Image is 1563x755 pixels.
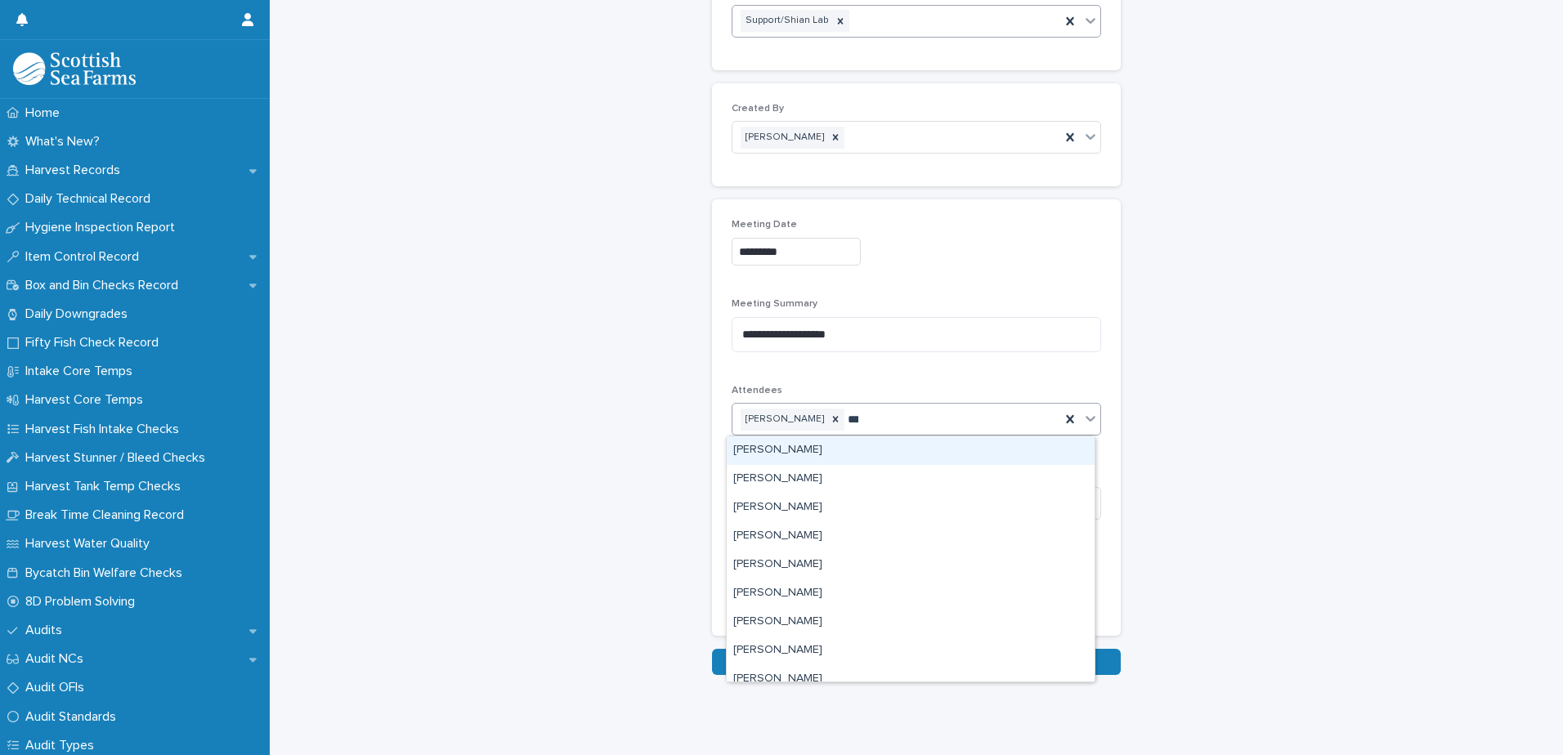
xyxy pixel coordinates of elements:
[727,637,1095,665] div: Alistair Brady
[727,551,1095,579] div: Alastair Fraser
[19,249,152,265] p: Item Control Record
[741,10,831,32] div: Support/Shian Lab
[741,127,826,149] div: [PERSON_NAME]
[19,651,96,667] p: Audit NCs
[19,278,191,293] p: Box and Bin Checks Record
[19,536,163,552] p: Harvest Water Quality
[19,422,192,437] p: Harvest Fish Intake Checks
[727,436,1095,465] div: Ainslie MacKenzie
[732,104,784,114] span: Created By
[727,465,1095,494] div: Alasdair MacAulay
[727,522,1095,551] div: Alasdair Thomson
[19,594,148,610] p: 8D Problem Solving
[732,220,797,230] span: Meeting Date
[19,709,129,725] p: Audit Standards
[732,386,782,395] span: Attendees
[19,738,107,753] p: Audit Types
[19,163,133,178] p: Harvest Records
[19,134,113,150] p: What's New?
[19,479,194,494] p: Harvest Tank Temp Checks
[19,335,172,351] p: Fifty Fish Check Record
[19,565,195,581] p: Bycatch Bin Welfare Checks
[19,680,97,695] p: Audit OFIs
[727,579,1095,608] div: Alastair MacEachen
[19,623,75,638] p: Audits
[19,392,156,408] p: Harvest Core Temps
[19,191,163,207] p: Daily Technical Record
[727,665,1095,694] div: Aniko Makai
[19,364,146,379] p: Intake Core Temps
[712,649,1121,675] button: Save
[732,299,817,309] span: Meeting Summary
[19,450,218,466] p: Harvest Stunner / Bleed Checks
[741,409,826,431] div: [PERSON_NAME]
[727,494,1095,522] div: Alasdair macaulay
[727,608,1095,637] div: Alfred Baird
[19,507,197,523] p: Break Time Cleaning Record
[13,52,136,85] img: mMrefqRFQpe26GRNOUkG
[19,105,73,121] p: Home
[19,306,141,322] p: Daily Downgrades
[19,220,188,235] p: Hygiene Inspection Report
